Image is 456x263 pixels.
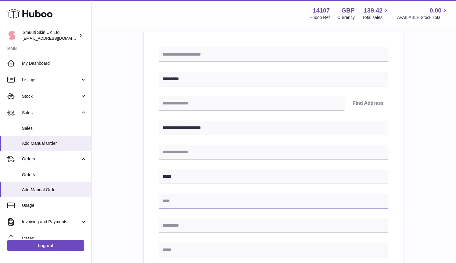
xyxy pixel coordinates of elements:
span: Sales [22,110,80,116]
span: Invoicing and Payments [22,219,80,225]
span: Usage [22,203,87,208]
span: Orders [22,172,87,178]
span: Sales [22,126,87,131]
img: Paivi.korvela@gmail.com [7,31,16,40]
span: AVAILABLE Stock Total [397,15,449,20]
div: Huboo Ref [310,15,330,20]
span: Add Manual Order [22,141,87,146]
span: Total sales [362,15,390,20]
a: Log out [7,240,84,251]
span: Cases [22,236,87,241]
span: 139.42 [364,6,382,15]
div: Smuuti Skin UK Ltd [23,30,77,41]
span: Add Manual Order [22,187,87,193]
span: [EMAIL_ADDRESS][DOMAIN_NAME] [23,36,90,41]
div: Currency [338,15,355,20]
span: 0.00 [430,6,442,15]
strong: 14107 [313,6,330,15]
a: 139.42 Total sales [362,6,390,20]
span: My Dashboard [22,60,87,66]
span: Stock [22,93,80,99]
span: Orders [22,156,80,162]
a: 0.00 AVAILABLE Stock Total [397,6,449,20]
span: Listings [22,77,80,83]
strong: GBP [342,6,355,15]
